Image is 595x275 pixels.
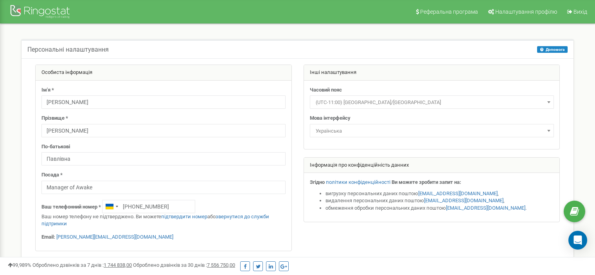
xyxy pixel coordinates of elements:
label: Мова інтерфейсу [310,115,351,122]
li: вигрузку персональних даних поштою , [325,190,554,198]
a: [PERSON_NAME][EMAIL_ADDRESS][DOMAIN_NAME] [56,234,173,240]
div: Telephone country code [102,200,120,213]
input: +1-800-555-55-55 [102,200,195,213]
button: Допомога [537,46,568,53]
strong: Email: [41,234,55,240]
strong: Згідно [310,179,325,185]
input: Посада [41,181,286,194]
input: Прізвище [41,124,286,137]
span: Оброблено дзвінків за 7 днів : [32,262,132,268]
label: Ім'я * [41,86,54,94]
span: Українська [313,126,551,137]
a: політики конфіденційності [326,179,390,185]
label: Часовий пояс [310,86,342,94]
a: підтвердити номер [161,214,207,219]
h5: Персональні налаштування [27,46,109,53]
label: Ваш телефонний номер * [41,203,101,211]
div: Особиста інформація [36,65,291,81]
u: 7 556 750,00 [207,262,235,268]
strong: Ви можете зробити запит на: [392,179,461,185]
span: Вихід [573,9,587,15]
a: [EMAIL_ADDRESS][DOMAIN_NAME] [446,205,525,211]
a: [EMAIL_ADDRESS][DOMAIN_NAME] [424,198,503,203]
span: (UTC-11:00) Pacific/Midway [313,97,551,108]
span: 99,989% [8,262,31,268]
u: 1 744 838,00 [104,262,132,268]
div: Інші налаштування [304,65,560,81]
div: Open Intercom Messenger [568,231,587,250]
span: Оброблено дзвінків за 30 днів : [133,262,235,268]
div: Інформація про конфіденційність данних [304,158,560,173]
label: Прізвище * [41,115,68,122]
li: видалення персональних даних поштою , [325,197,554,205]
a: [EMAIL_ADDRESS][DOMAIN_NAME] [418,191,498,196]
span: Українська [310,124,554,137]
label: По-батькові [41,143,70,151]
p: Ваш номер телефону не підтверджено. Ви можете або [41,213,286,228]
label: Посада * [41,171,63,179]
input: Ім'я [41,95,286,109]
li: обмеження обробки персональних даних поштою . [325,205,554,212]
span: Налаштування профілю [495,9,557,15]
span: Реферальна програма [420,9,478,15]
input: По-батькові [41,152,286,165]
span: (UTC-11:00) Pacific/Midway [310,95,554,109]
